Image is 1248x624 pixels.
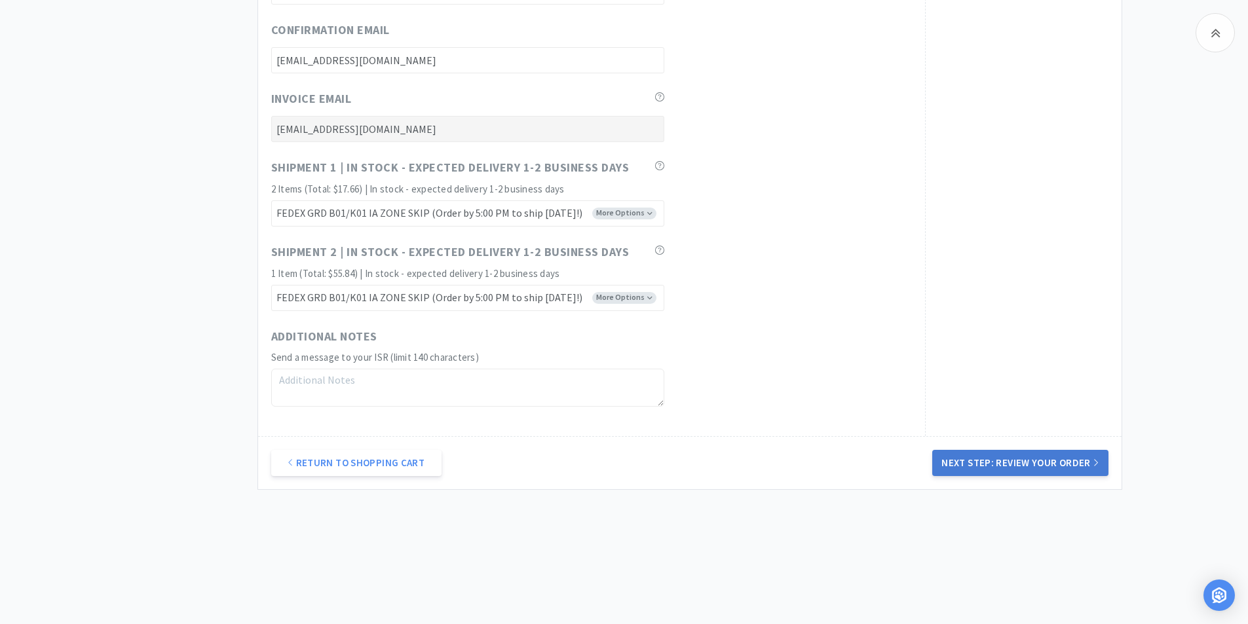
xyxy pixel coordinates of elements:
[271,351,479,363] span: Send a message to your ISR (limit 140 characters)
[271,243,630,262] span: Shipment 2 | In stock - expected delivery 1-2 business days
[271,90,352,109] span: Invoice Email
[271,267,560,280] span: 1 Item (Total: $55.84) | In stock - expected delivery 1-2 business days
[271,183,565,195] span: 2 Items (Total: $17.66) | In stock - expected delivery 1-2 business days
[271,450,442,476] a: Return to Shopping Cart
[271,158,630,177] span: Shipment 1 | In stock - expected delivery 1-2 business days
[932,450,1108,476] button: Next Step: Review Your Order
[271,47,664,73] input: Confirmation Email
[271,21,390,40] span: Confirmation Email
[271,116,664,142] input: Invoice Email
[1203,579,1235,611] div: Open Intercom Messenger
[271,327,377,346] span: Additional Notes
